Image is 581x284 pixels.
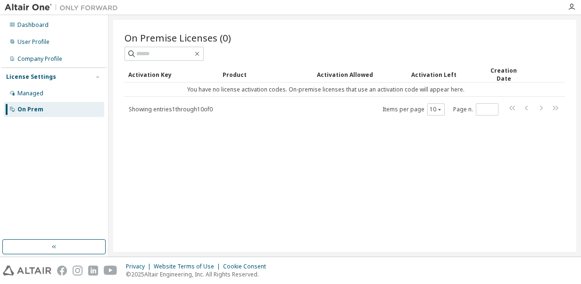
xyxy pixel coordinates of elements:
img: instagram.svg [73,266,83,276]
div: Website Terms of Use [154,263,223,270]
img: youtube.svg [104,266,117,276]
span: Showing entries 1 through 10 of 0 [129,105,213,113]
div: Dashboard [17,21,49,29]
span: Items per page [382,103,445,116]
span: Page n. [453,103,498,116]
img: Altair One [5,3,123,12]
div: Creation Date [484,67,523,83]
div: On Prem [17,106,43,113]
div: Activation Key [128,67,215,82]
span: On Premise Licenses (0) [124,31,231,44]
div: User Profile [17,38,50,46]
div: Product [223,67,309,82]
p: © 2025 Altair Engineering, Inc. All Rights Reserved. [126,270,272,278]
button: 10 [430,106,442,113]
div: Privacy [126,263,154,270]
img: linkedin.svg [88,266,98,276]
div: License Settings [6,73,56,81]
div: Company Profile [17,55,62,63]
div: Activation Allowed [317,67,404,82]
img: facebook.svg [57,266,67,276]
div: Managed [17,90,43,97]
td: You have no license activation codes. On-premise licenses that use an activation code will appear... [124,83,527,97]
div: Activation Left [411,67,476,82]
img: altair_logo.svg [3,266,51,276]
div: Cookie Consent [223,263,272,270]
